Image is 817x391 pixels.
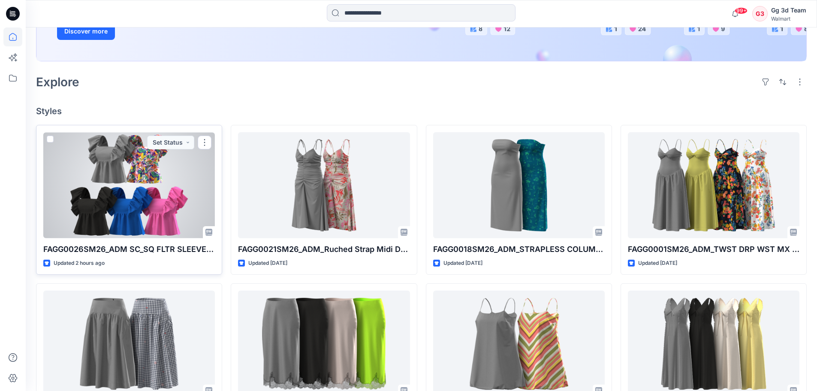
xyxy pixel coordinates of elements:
h4: Styles [36,106,807,116]
p: Updated 2 hours ago [54,259,105,268]
h2: Explore [36,75,79,89]
div: Walmart [771,15,806,22]
p: FAGG0021SM26_ADM_Ruched Strap Midi Dress [238,243,410,255]
a: FAGG0021SM26_ADM_Ruched Strap Midi Dress [238,132,410,238]
a: Discover more [57,23,250,40]
a: FAGG0018SM26_ADM_STRAPLESS COLUMN MIDI DRESS [433,132,605,238]
a: FAGG0001SM26_ADM_TWST DRP WST MX DRS [628,132,799,238]
p: FAGG0026SM26_ADM SC_SQ FLTR SLEEVE TOP [43,243,215,255]
p: FAGG0001SM26_ADM_TWST DRP WST MX DRS [628,243,799,255]
p: Updated [DATE] [248,259,287,268]
button: Discover more [57,23,115,40]
p: Updated [DATE] [443,259,482,268]
span: 99+ [735,7,748,14]
p: Updated [DATE] [638,259,677,268]
div: Gg 3d Team [771,5,806,15]
p: FAGG0018SM26_ADM_STRAPLESS COLUMN MIDI DRESS [433,243,605,255]
div: G3 [752,6,768,21]
a: FAGG0026SM26_ADM SC_SQ FLTR SLEEVE TOP [43,132,215,238]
